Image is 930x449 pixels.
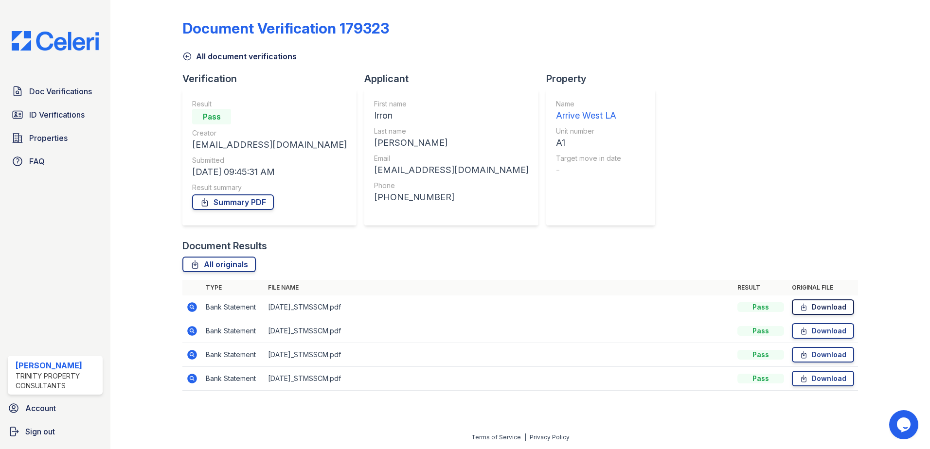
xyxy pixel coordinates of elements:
div: Arrive West LA [556,109,621,122]
a: Account [4,398,107,418]
a: Privacy Policy [530,433,570,441]
div: Trinity Property Consultants [16,371,99,391]
div: Irron [374,109,529,122]
a: Download [792,323,854,339]
td: [DATE]_STMSSCM.pdf [264,319,733,343]
div: Applicant [364,72,546,86]
div: [PERSON_NAME] [16,360,99,371]
div: Unit number [556,126,621,136]
div: Pass [192,109,231,124]
span: FAQ [29,155,45,167]
th: Result [733,280,788,295]
td: Bank Statement [202,343,264,367]
div: Name [556,99,621,109]
div: [EMAIL_ADDRESS][DOMAIN_NAME] [192,138,347,152]
th: Type [202,280,264,295]
div: First name [374,99,529,109]
a: Download [792,299,854,315]
td: Bank Statement [202,295,264,319]
td: [DATE]_STMSSCM.pdf [264,343,733,367]
div: Pass [737,374,784,383]
th: File name [264,280,733,295]
div: Document Verification 179323 [182,19,389,37]
div: A1 [556,136,621,150]
span: Sign out [25,426,55,437]
a: All originals [182,257,256,272]
div: [DATE] 09:45:31 AM [192,165,347,179]
a: Download [792,347,854,363]
a: ID Verifications [8,105,103,124]
div: Property [546,72,663,86]
a: Download [792,371,854,386]
div: Result [192,99,347,109]
th: Original file [788,280,858,295]
div: - [556,163,621,177]
span: Account [25,402,56,414]
div: Phone [374,181,529,190]
td: [DATE]_STMSSCM.pdf [264,367,733,391]
a: FAQ [8,152,103,171]
span: Properties [29,132,68,144]
div: Email [374,154,529,163]
td: [DATE]_STMSSCM.pdf [264,295,733,319]
div: Submitted [192,155,347,165]
td: Bank Statement [202,367,264,391]
div: Last name [374,126,529,136]
div: Document Results [182,239,267,253]
a: Sign out [4,422,107,441]
a: Doc Verifications [8,82,103,101]
div: | [524,433,526,441]
span: Doc Verifications [29,86,92,97]
div: [PHONE_NUMBER] [374,190,529,204]
div: Result summary [192,183,347,192]
div: Verification [182,72,364,86]
a: Name Arrive West LA [556,99,621,122]
a: Summary PDF [192,194,274,210]
div: [EMAIL_ADDRESS][DOMAIN_NAME] [374,163,529,177]
div: Pass [737,350,784,360]
a: All document verifications [182,51,297,62]
a: Terms of Service [471,433,521,441]
a: Properties [8,128,103,148]
div: [PERSON_NAME] [374,136,529,150]
td: Bank Statement [202,319,264,343]
img: CE_Logo_Blue-a8612792a0a2168367f1c8372b55b34899dd931a85d93a1a3d3e32e68fde9ad4.png [4,31,107,51]
div: Target move in date [556,154,621,163]
iframe: chat widget [889,410,920,439]
span: ID Verifications [29,109,85,121]
div: Pass [737,302,784,312]
div: Creator [192,128,347,138]
div: Pass [737,326,784,336]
